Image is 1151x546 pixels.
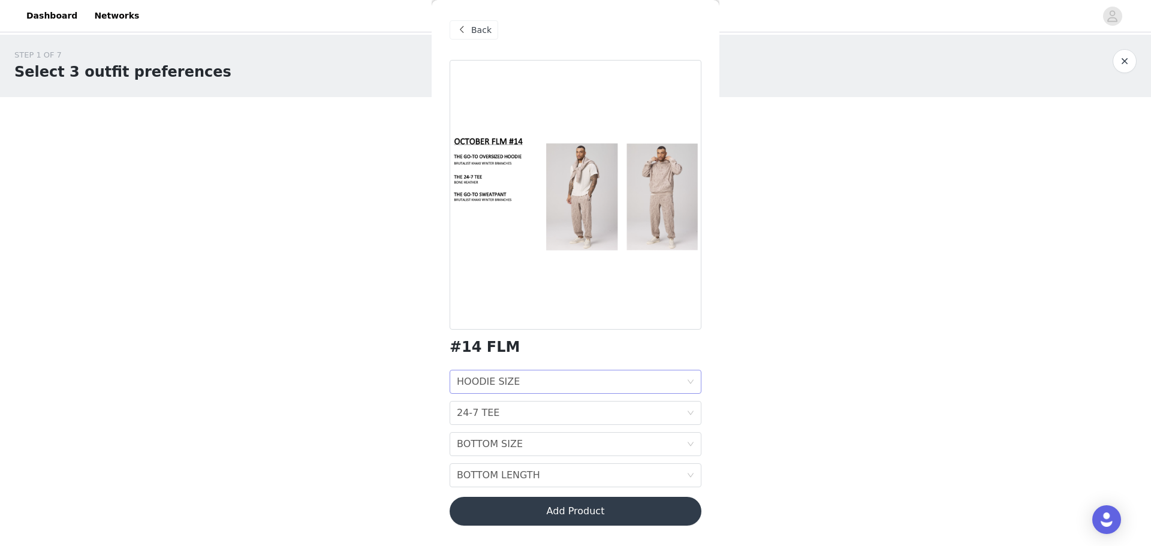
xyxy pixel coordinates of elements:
[457,370,520,393] div: HOODIE SIZE
[457,433,523,455] div: BOTTOM SIZE
[87,2,146,29] a: Networks
[450,339,520,355] h1: #14 FLM
[471,24,492,37] span: Back
[1092,505,1121,534] div: Open Intercom Messenger
[19,2,85,29] a: Dashboard
[687,409,694,418] i: icon: down
[687,378,694,387] i: icon: down
[457,402,499,424] div: 24-7 TEE
[450,497,701,526] button: Add Product
[687,441,694,449] i: icon: down
[14,49,231,61] div: STEP 1 OF 7
[457,464,540,487] div: BOTTOM LENGTH
[1107,7,1118,26] div: avatar
[14,61,231,83] h1: Select 3 outfit preferences
[687,472,694,480] i: icon: down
